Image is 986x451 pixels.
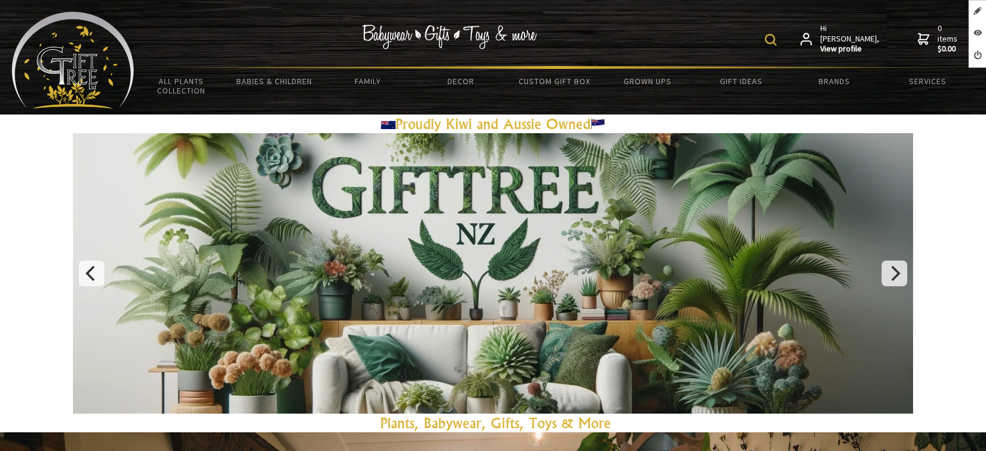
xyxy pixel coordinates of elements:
[508,69,601,93] a: Custom Gift Box
[938,23,960,54] span: 0 items
[321,69,414,93] a: Family
[800,23,880,54] a: Hi [PERSON_NAME],View profile
[381,115,605,133] a: Proudly Kiwi and Aussie Owned
[938,44,960,54] strong: $0.00
[820,23,880,54] span: Hi [PERSON_NAME],
[881,69,974,93] a: Services
[12,12,134,109] img: Babyware - Gifts - Toys and more...
[820,44,880,54] strong: View profile
[134,69,228,103] a: All Plants Collection
[228,69,321,93] a: Babies & Children
[380,414,604,432] a: Plants, Babywear, Gifts, Toys & Mor
[882,261,907,286] button: Next
[601,69,694,93] a: Grown Ups
[79,261,104,286] button: Previous
[765,34,777,46] img: product search
[362,25,537,49] img: Babywear - Gifts - Toys & more
[918,23,960,54] a: 0 items$0.00
[414,69,508,93] a: Decor
[694,69,788,93] a: Gift Ideas
[788,69,881,93] a: Brands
